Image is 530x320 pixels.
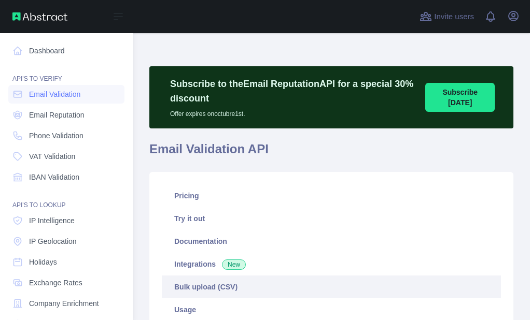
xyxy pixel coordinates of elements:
[29,110,85,120] span: Email Reputation
[29,257,57,267] span: Holidays
[170,106,415,118] p: Offer expires on octubre 1st.
[29,278,82,288] span: Exchange Rates
[149,141,513,166] h1: Email Validation API
[8,273,124,292] a: Exchange Rates
[8,41,124,60] a: Dashboard
[12,12,67,21] img: Abstract API
[8,168,124,186] a: IBAN Validation
[222,259,246,270] span: New
[8,85,124,104] a: Email Validation
[8,106,124,124] a: Email Reputation
[8,294,124,313] a: Company Enrichment
[29,236,77,246] span: IP Geolocation
[162,207,501,230] a: Try it out
[425,83,495,112] button: Subscribe [DATE]
[8,147,124,166] a: VAT Validation
[29,151,75,162] span: VAT Validation
[8,126,124,145] a: Phone Validation
[170,77,415,106] p: Subscribe to the Email Reputation API for a special 30 % discount
[417,8,476,25] button: Invite users
[162,184,501,207] a: Pricing
[8,62,124,83] div: API'S TO VERIFY
[162,275,501,298] a: Bulk upload (CSV)
[162,230,501,253] a: Documentation
[29,298,99,309] span: Company Enrichment
[8,211,124,230] a: IP Intelligence
[8,232,124,251] a: IP Geolocation
[29,130,83,141] span: Phone Validation
[8,253,124,271] a: Holidays
[8,188,124,209] div: API'S TO LOOKUP
[29,172,79,182] span: IBAN Validation
[29,215,75,226] span: IP Intelligence
[29,89,80,99] span: Email Validation
[162,253,501,275] a: Integrations New
[434,11,474,23] span: Invite users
